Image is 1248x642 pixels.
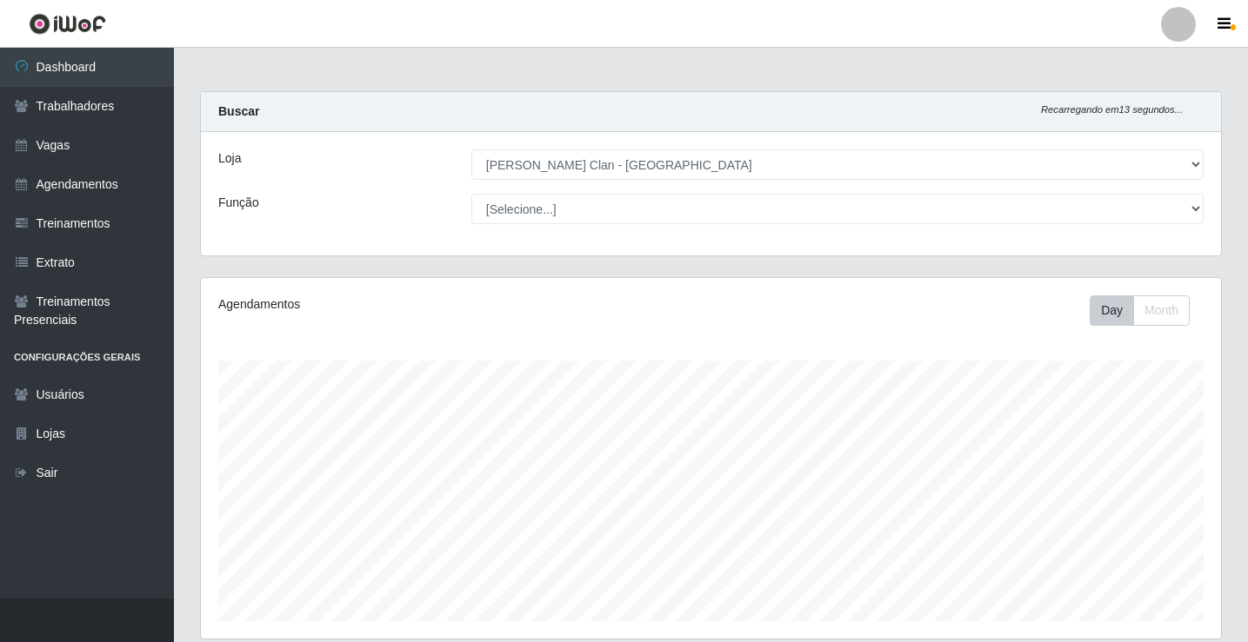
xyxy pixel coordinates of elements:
[1090,295,1190,326] div: First group
[1041,104,1183,115] i: Recarregando em 13 segundos...
[1090,295,1134,326] button: Day
[1090,295,1204,326] div: Toolbar with button groups
[218,295,614,314] div: Agendamentos
[1133,295,1190,326] button: Month
[29,13,106,35] img: CoreUI Logo
[218,149,241,168] label: Loja
[218,194,259,212] label: Função
[218,104,259,118] strong: Buscar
